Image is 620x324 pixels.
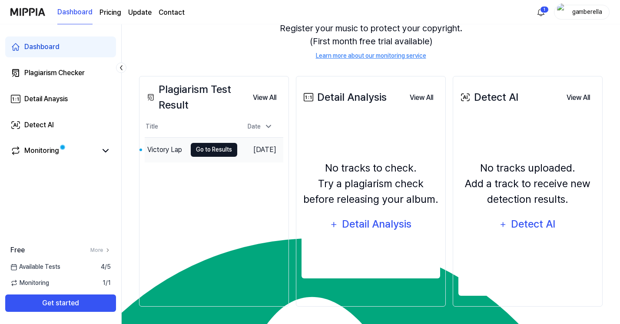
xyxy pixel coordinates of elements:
a: Pricing [99,7,121,18]
a: Detect AI [5,115,116,136]
span: Monitoring [10,278,49,288]
div: Detail Analysis [302,89,387,105]
a: Update [128,7,152,18]
div: No tracks uploaded. Add a track to receive new detection results. [458,160,597,207]
a: More [90,246,111,254]
button: Detect AI [494,214,561,235]
div: gamberella [570,7,604,17]
a: Contact [159,7,185,18]
span: 4 / 5 [101,262,111,271]
button: View All [560,89,597,106]
a: Detail Anaysis [5,89,116,109]
a: Plagiarism Checker [5,63,116,83]
button: 알림1 [534,5,548,19]
button: Go to Results [191,143,237,157]
div: Plagiarism Checker [24,68,85,78]
button: View All [246,89,283,106]
button: Get started [5,294,116,312]
button: View All [403,89,440,106]
th: Title [145,116,237,137]
div: Detect AI [458,89,518,105]
a: Monitoring [10,145,97,156]
a: Learn more about our monitoring service [316,51,426,60]
div: Victory Lap [147,145,182,155]
td: [DATE] [237,137,283,162]
div: Monitoring [24,145,59,156]
img: profile [557,3,567,21]
div: Detect AI [24,120,54,130]
div: Detect AI [510,216,557,232]
a: Dashboard [57,0,93,24]
div: Date [244,119,276,134]
div: Detail Anaysis [24,94,68,104]
button: Detail Analysis [324,214,417,235]
div: Plagiarism Test Result [145,82,246,113]
img: 알림 [536,7,546,17]
div: No tracks to check. Try a plagiarism check before releasing your album. [302,160,440,207]
a: Dashboard [5,36,116,57]
div: 1 [540,6,549,13]
span: Free [10,245,25,255]
span: Available Tests [10,262,60,271]
span: 1 / 1 [103,278,111,288]
div: Detail Analysis [341,216,412,232]
button: profilegamberella [554,5,610,20]
div: Dashboard [24,42,60,52]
